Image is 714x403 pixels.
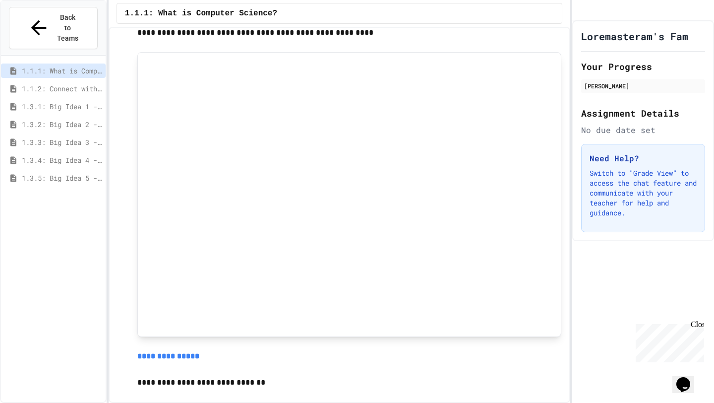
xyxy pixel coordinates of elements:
[581,60,705,73] h2: Your Progress
[125,7,277,19] span: 1.1.1: What is Computer Science?
[672,363,704,393] iframe: chat widget
[632,320,704,362] iframe: chat widget
[22,155,102,165] span: 1.3.4: Big Idea 4 - Computing Systems and Networks
[9,7,98,49] button: Back to Teams
[146,61,553,329] iframe: To enrich screen reader interactions, please activate Accessibility in Grammarly extension settings
[22,66,102,76] span: 1.1.1: What is Computer Science?
[4,4,68,63] div: Chat with us now!Close
[590,168,697,218] p: Switch to "Grade View" to access the chat feature and communicate with your teacher for help and ...
[584,81,702,90] div: [PERSON_NAME]
[22,137,102,147] span: 1.3.3: Big Idea 3 - Algorithms and Programming
[22,173,102,183] span: 1.3.5: Big Idea 5 - Impact of Computing
[22,83,102,94] span: 1.1.2: Connect with Your World
[56,12,79,44] span: Back to Teams
[581,106,705,120] h2: Assignment Details
[22,101,102,112] span: 1.3.1: Big Idea 1 - Creative Development
[581,124,705,136] div: No due date set
[590,152,697,164] h3: Need Help?
[22,119,102,130] span: 1.3.2: Big Idea 2 - Data
[581,29,688,43] h1: Loremasteram's Fam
